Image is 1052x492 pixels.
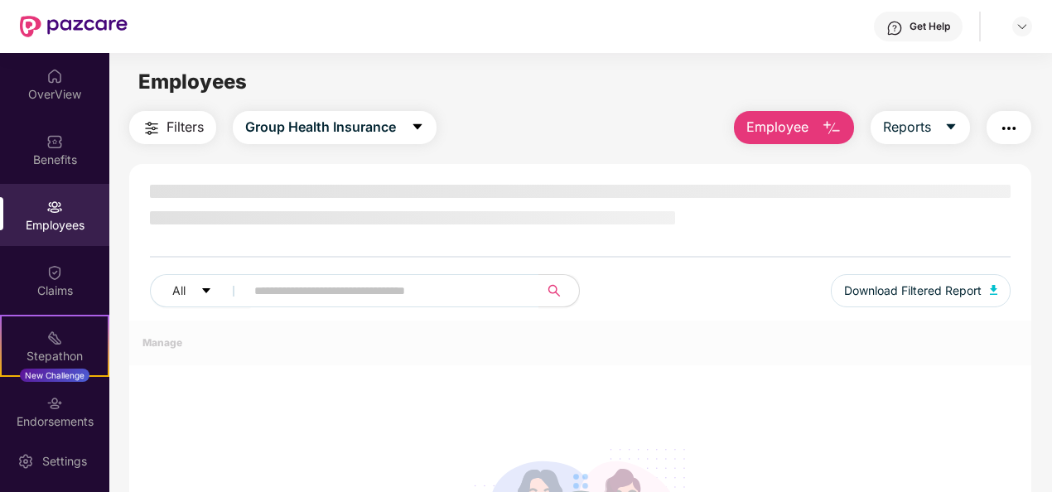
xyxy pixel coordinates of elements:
[944,120,958,135] span: caret-down
[46,264,63,281] img: svg+xml;base64,PHN2ZyBpZD0iQ2xhaW0iIHhtbG5zPSJodHRwOi8vd3d3LnczLm9yZy8yMDAwL3N2ZyIgd2lkdGg9IjIwIi...
[129,111,216,144] button: Filters
[844,282,982,300] span: Download Filtered Report
[172,282,186,300] span: All
[20,16,128,37] img: New Pazcare Logo
[411,120,424,135] span: caret-down
[200,285,212,298] span: caret-down
[142,118,162,138] img: svg+xml;base64,PHN2ZyB4bWxucz0iaHR0cDovL3d3dy53My5vcmcvMjAwMC9zdmciIHdpZHRoPSIyNCIgaGVpZ2h0PSIyNC...
[37,453,92,470] div: Settings
[538,284,571,297] span: search
[46,199,63,215] img: svg+xml;base64,PHN2ZyBpZD0iRW1wbG95ZWVzIiB4bWxucz0iaHR0cDovL3d3dy53My5vcmcvMjAwMC9zdmciIHdpZHRoPS...
[166,117,204,137] span: Filters
[871,111,970,144] button: Reportscaret-down
[2,348,108,364] div: Stepathon
[910,20,950,33] div: Get Help
[233,111,437,144] button: Group Health Insurancecaret-down
[17,453,34,470] img: svg+xml;base64,PHN2ZyBpZD0iU2V0dGluZy0yMHgyMCIgeG1sbnM9Imh0dHA6Ly93d3cudzMub3JnLzIwMDAvc3ZnIiB3aW...
[138,70,247,94] span: Employees
[1016,20,1029,33] img: svg+xml;base64,PHN2ZyBpZD0iRHJvcGRvd24tMzJ4MzIiIHhtbG5zPSJodHRwOi8vd3d3LnczLm9yZy8yMDAwL3N2ZyIgd2...
[538,274,580,307] button: search
[886,20,903,36] img: svg+xml;base64,PHN2ZyBpZD0iSGVscC0zMngzMiIgeG1sbnM9Imh0dHA6Ly93d3cudzMub3JnLzIwMDAvc3ZnIiB3aWR0aD...
[990,285,998,295] img: svg+xml;base64,PHN2ZyB4bWxucz0iaHR0cDovL3d3dy53My5vcmcvMjAwMC9zdmciIHhtbG5zOnhsaW5rPSJodHRwOi8vd3...
[734,111,854,144] button: Employee
[150,274,251,307] button: Allcaret-down
[746,117,808,137] span: Employee
[245,117,396,137] span: Group Health Insurance
[822,118,842,138] img: svg+xml;base64,PHN2ZyB4bWxucz0iaHR0cDovL3d3dy53My5vcmcvMjAwMC9zdmciIHhtbG5zOnhsaW5rPSJodHRwOi8vd3...
[46,133,63,150] img: svg+xml;base64,PHN2ZyBpZD0iQmVuZWZpdHMiIHhtbG5zPSJodHRwOi8vd3d3LnczLm9yZy8yMDAwL3N2ZyIgd2lkdGg9Ij...
[883,117,931,137] span: Reports
[831,274,1011,307] button: Download Filtered Report
[46,68,63,84] img: svg+xml;base64,PHN2ZyBpZD0iSG9tZSIgeG1sbnM9Imh0dHA6Ly93d3cudzMub3JnLzIwMDAvc3ZnIiB3aWR0aD0iMjAiIG...
[46,330,63,346] img: svg+xml;base64,PHN2ZyB4bWxucz0iaHR0cDovL3d3dy53My5vcmcvMjAwMC9zdmciIHdpZHRoPSIyMSIgaGVpZ2h0PSIyMC...
[999,118,1019,138] img: svg+xml;base64,PHN2ZyB4bWxucz0iaHR0cDovL3d3dy53My5vcmcvMjAwMC9zdmciIHdpZHRoPSIyNCIgaGVpZ2h0PSIyNC...
[46,395,63,412] img: svg+xml;base64,PHN2ZyBpZD0iRW5kb3JzZW1lbnRzIiB4bWxucz0iaHR0cDovL3d3dy53My5vcmcvMjAwMC9zdmciIHdpZH...
[20,369,89,382] div: New Challenge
